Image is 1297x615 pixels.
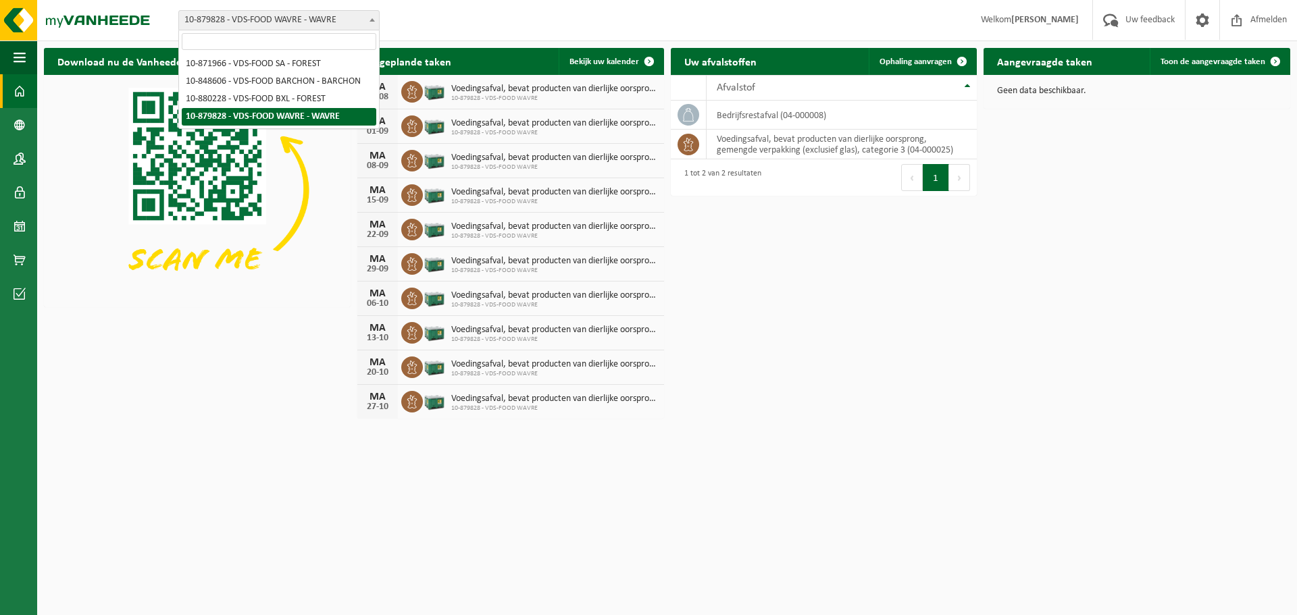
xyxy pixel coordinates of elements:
img: PB-LB-0680-HPE-GN-01 [423,217,446,240]
img: PB-LB-0680-HPE-GN-01 [423,354,446,377]
div: MA [364,151,391,161]
span: 10-879828 - VDS-FOOD WAVRE - WAVRE [179,11,379,30]
span: 10-879828 - VDS-FOOD WAVRE [451,232,657,240]
button: 1 [923,164,949,191]
button: Previous [901,164,923,191]
button: Next [949,164,970,191]
li: 10-880228 - VDS-FOOD BXL - FOREST [182,90,376,108]
div: 15-09 [364,196,391,205]
img: PB-LB-0680-HPE-GN-01 [423,389,446,412]
span: Voedingsafval, bevat producten van dierlijke oorsprong, gemengde verpakking (exc... [451,325,657,336]
div: MA [364,254,391,265]
span: Voedingsafval, bevat producten van dierlijke oorsprong, gemengde verpakking (exc... [451,153,657,163]
div: 1 tot 2 van 2 resultaten [678,163,761,192]
li: 10-879828 - VDS-FOOD WAVRE - WAVRE [182,108,376,126]
span: 10-879828 - VDS-FOOD WAVRE [451,336,657,344]
a: Bekijk uw kalender [559,48,663,75]
div: MA [364,357,391,368]
img: PB-LB-0680-HPE-GN-01 [423,148,446,171]
span: 10-879828 - VDS-FOOD WAVRE [451,267,657,275]
a: Toon de aangevraagde taken [1150,48,1289,75]
span: 10-879828 - VDS-FOOD WAVRE [451,129,657,137]
span: Voedingsafval, bevat producten van dierlijke oorsprong, gemengde verpakking (exc... [451,84,657,95]
span: Bekijk uw kalender [569,57,639,66]
h2: Ingeplande taken [357,48,465,74]
span: 10-879828 - VDS-FOOD WAVRE [451,198,657,206]
span: Voedingsafval, bevat producten van dierlijke oorsprong, gemengde verpakking (exc... [451,394,657,404]
img: PB-LB-0680-HPE-GN-01 [423,320,446,343]
h2: Aangevraagde taken [984,48,1106,74]
div: 22-09 [364,230,391,240]
span: Voedingsafval, bevat producten van dierlijke oorsprong, gemengde verpakking (exc... [451,290,657,301]
h2: Download nu de Vanheede+ app! [44,48,224,74]
li: 10-848606 - VDS-FOOD BARCHON - BARCHON [182,73,376,90]
span: Voedingsafval, bevat producten van dierlijke oorsprong, gemengde verpakking (exc... [451,118,657,129]
span: 10-879828 - VDS-FOOD WAVRE [451,301,657,309]
img: PB-LB-0680-HPE-GN-01 [423,113,446,136]
td: bedrijfsrestafval (04-000008) [707,101,977,130]
div: 20-10 [364,368,391,377]
div: 08-09 [364,161,391,171]
span: Toon de aangevraagde taken [1161,57,1265,66]
img: Download de VHEPlus App [44,75,351,304]
span: 10-879828 - VDS-FOOD WAVRE [451,404,657,412]
img: PB-LB-0680-HPE-GN-01 [423,79,446,102]
span: Afvalstof [717,82,755,93]
div: 06-10 [364,299,391,309]
div: MA [364,219,391,230]
div: MA [364,288,391,299]
div: 27-10 [364,402,391,412]
div: 01-09 [364,127,391,136]
strong: [PERSON_NAME] [1011,15,1079,25]
div: MA [364,323,391,333]
img: PB-LB-0680-HPE-GN-01 [423,182,446,205]
span: Voedingsafval, bevat producten van dierlijke oorsprong, gemengde verpakking (exc... [451,221,657,232]
div: 29-09 [364,265,391,274]
span: 10-879828 - VDS-FOOD WAVRE [451,370,657,378]
li: 10-871966 - VDS-FOOD SA - FOREST [182,55,376,73]
span: Voedingsafval, bevat producten van dierlijke oorsprong, gemengde verpakking (exc... [451,359,657,370]
td: voedingsafval, bevat producten van dierlijke oorsprong, gemengde verpakking (exclusief glas), cat... [707,130,977,159]
p: Geen data beschikbaar. [997,86,1277,96]
span: Voedingsafval, bevat producten van dierlijke oorsprong, gemengde verpakking (exc... [451,187,657,198]
div: MA [364,185,391,196]
h2: Uw afvalstoffen [671,48,770,74]
a: Ophaling aanvragen [869,48,975,75]
span: 10-879828 - VDS-FOOD WAVRE [451,163,657,171]
span: Voedingsafval, bevat producten van dierlijke oorsprong, gemengde verpakking (exc... [451,256,657,267]
div: 13-10 [364,333,391,343]
img: PB-LB-0680-HPE-GN-01 [423,251,446,274]
span: 10-879828 - VDS-FOOD WAVRE [451,95,657,103]
img: PB-LB-0680-HPE-GN-01 [423,286,446,309]
span: 10-879828 - VDS-FOOD WAVRE - WAVRE [178,10,380,30]
span: Ophaling aanvragen [880,57,952,66]
div: MA [364,392,391,402]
